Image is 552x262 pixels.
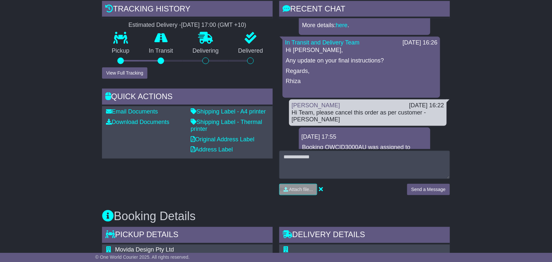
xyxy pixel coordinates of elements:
p: Any update on your final instructions? [286,57,437,64]
button: View Full Tracking [102,67,147,79]
p: Pickup [102,47,139,55]
div: Quick Actions [102,89,273,106]
h3: Booking Details [102,210,450,223]
a: Shipping Label - A4 printer [191,108,266,115]
p: More details: . [302,22,427,29]
p: Booking OWCID3000AU was assigned to Team2. [302,144,427,158]
p: In Transit [139,47,183,55]
div: [DATE] 16:26 [403,39,438,46]
div: [DATE] 17:00 (GMT +10) [181,22,246,29]
a: Download Documents [106,119,169,125]
a: Shipping Label - Thermal printer [191,119,262,132]
p: Hi [PERSON_NAME], [286,47,437,54]
p: Regards, [286,68,437,75]
a: [PERSON_NAME] [292,102,340,109]
a: Email Documents [106,108,158,115]
span: Movida Design Pty Ltd [115,247,174,253]
div: [DATE] 16:22 [409,102,444,109]
p: Delivered [229,47,273,55]
a: Original Address Label [191,136,254,143]
div: Pickup Details [102,227,273,245]
div: Tracking history [102,1,273,19]
div: RECENT CHAT [279,1,450,19]
div: Delivery Details [279,227,450,245]
a: Address Label [191,146,233,153]
a: here [336,22,348,28]
button: Send a Message [407,184,450,195]
p: Rhiza [286,78,437,85]
div: Hi Team, please cancel this order as per customer - [PERSON_NAME] [292,109,444,123]
a: In Transit and Delivery Team [285,39,360,46]
div: [DATE] 17:55 [302,133,428,141]
p: Delivering [183,47,229,55]
span: © One World Courier 2025. All rights reserved. [95,254,190,260]
div: Estimated Delivery - [102,22,273,29]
